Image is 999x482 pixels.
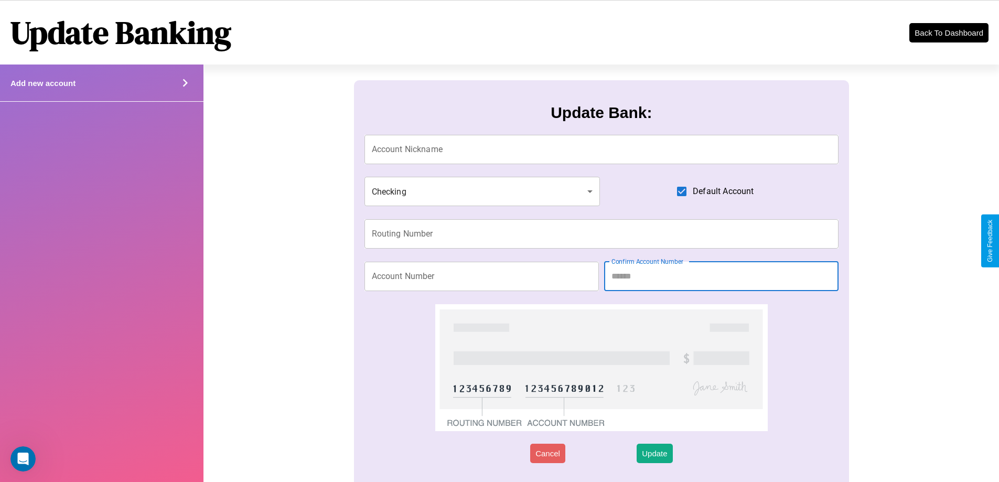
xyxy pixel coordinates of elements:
[435,304,767,431] img: check
[909,23,989,42] button: Back To Dashboard
[637,444,672,463] button: Update
[551,104,652,122] h3: Update Bank:
[10,11,231,54] h1: Update Banking
[10,79,76,88] h4: Add new account
[10,446,36,472] iframe: Intercom live chat
[986,220,994,262] div: Give Feedback
[364,177,600,206] div: Checking
[611,257,683,266] label: Confirm Account Number
[530,444,565,463] button: Cancel
[693,185,754,198] span: Default Account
